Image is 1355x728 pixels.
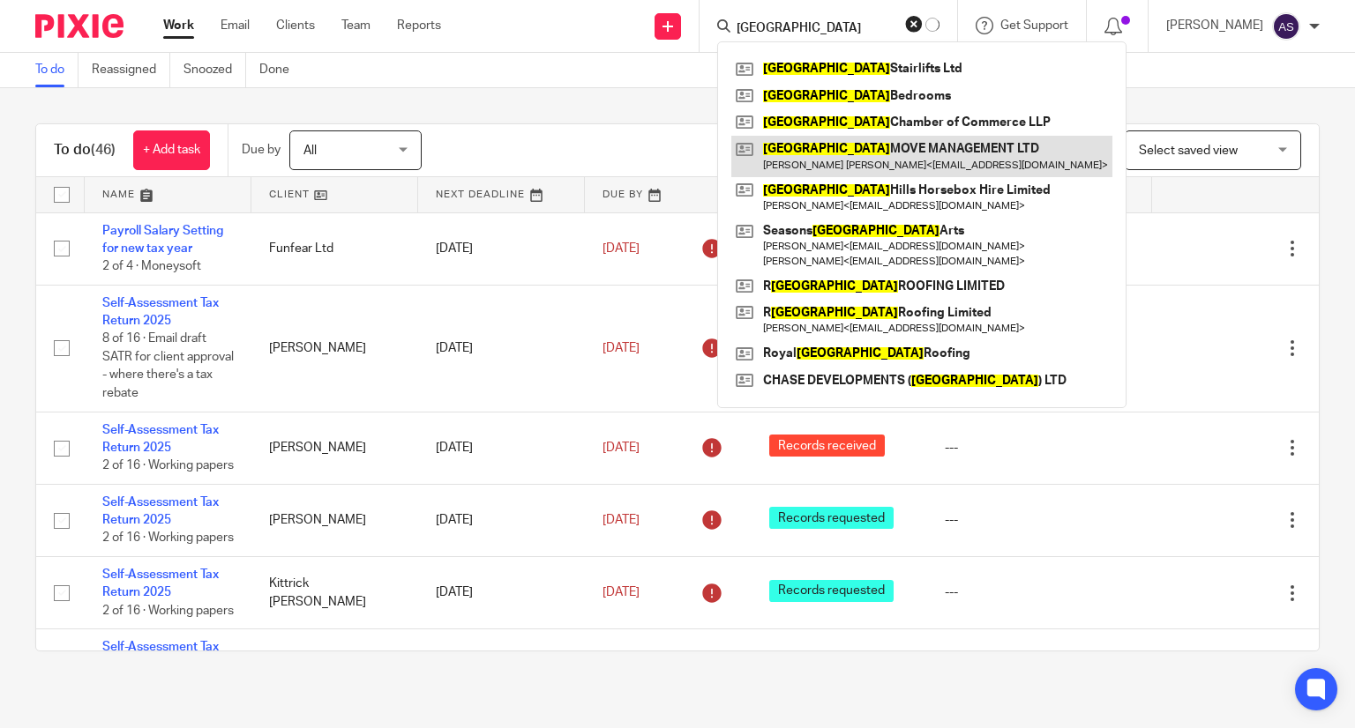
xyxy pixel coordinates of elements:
[945,583,1134,601] div: ---
[102,424,219,454] a: Self-Assessment Tax Return 2025
[259,53,303,87] a: Done
[54,141,116,160] h1: To do
[1000,19,1068,32] span: Get Support
[102,297,219,327] a: Self-Assessment Tax Return 2025
[418,557,585,629] td: [DATE]
[183,53,246,87] a: Snoozed
[603,442,640,454] span: [DATE]
[769,507,894,529] span: Records requested
[102,641,219,671] a: Self-Assessment Tax Return 2025
[1166,17,1263,34] p: [PERSON_NAME]
[102,460,234,472] span: 2 of 16 · Working papers
[35,14,124,38] img: Pixie
[251,285,418,412] td: [PERSON_NAME]
[735,21,894,37] input: Search
[102,260,201,272] span: 2 of 4 · Moneysoft
[102,496,219,526] a: Self-Assessment Tax Return 2025
[418,412,585,484] td: [DATE]
[91,143,116,157] span: (46)
[102,568,219,598] a: Self-Assessment Tax Return 2025
[251,412,418,484] td: [PERSON_NAME]
[92,53,170,87] a: Reassigned
[1139,145,1238,157] span: Select saved view
[603,242,640,255] span: [DATE]
[251,557,418,629] td: Kittrick [PERSON_NAME]
[925,18,940,32] svg: Results are loading
[102,225,223,255] a: Payroll Salary Setting for new tax year
[418,285,585,412] td: [DATE]
[242,141,281,159] p: Due by
[163,17,194,34] a: Work
[221,17,250,34] a: Email
[945,511,1134,529] div: ---
[251,629,418,702] td: The Reigate Pop Up
[603,586,640,598] span: [DATE]
[251,212,418,285] td: Funfear Ltd
[397,17,441,34] a: Reports
[603,514,640,526] span: [DATE]
[418,629,585,702] td: [DATE]
[102,333,234,400] span: 8 of 16 · Email draft SATR for client approval - where there's a tax rebate
[905,15,923,33] button: Clear
[603,342,640,354] span: [DATE]
[102,532,234,545] span: 2 of 16 · Working papers
[251,484,418,556] td: [PERSON_NAME]
[303,145,317,157] span: All
[1272,12,1300,41] img: svg%3E
[769,580,894,602] span: Records requested
[341,17,371,34] a: Team
[276,17,315,34] a: Clients
[769,435,885,457] span: Records received
[35,53,79,87] a: To do
[133,130,210,170] a: + Add task
[418,484,585,556] td: [DATE]
[102,605,234,617] span: 2 of 16 · Working papers
[418,212,585,285] td: [DATE]
[945,439,1134,457] div: ---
